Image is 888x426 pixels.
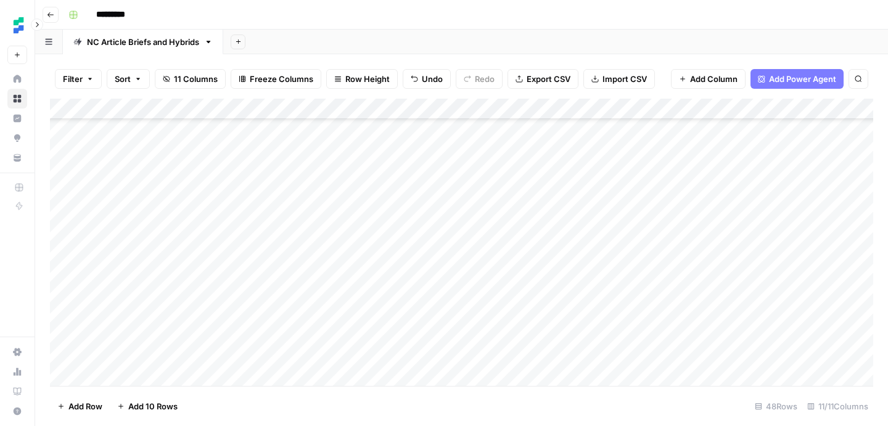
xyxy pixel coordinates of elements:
div: 11/11 Columns [802,396,873,416]
span: Add Row [68,400,102,412]
a: NC Article Briefs and Hybrids [63,30,223,54]
button: Filter [55,69,102,89]
button: Export CSV [508,69,578,89]
a: Opportunities [7,128,27,148]
span: 11 Columns [174,73,218,85]
button: Import CSV [583,69,655,89]
button: Freeze Columns [231,69,321,89]
button: Add Row [50,396,110,416]
a: Learning Hub [7,382,27,401]
div: NC Article Briefs and Hybrids [87,36,199,48]
a: Settings [7,342,27,362]
span: Freeze Columns [250,73,313,85]
a: Your Data [7,148,27,168]
span: Export CSV [527,73,570,85]
img: Ten Speed Logo [7,14,30,36]
button: Row Height [326,69,398,89]
a: Insights [7,109,27,128]
button: Workspace: Ten Speed [7,10,27,41]
span: Undo [422,73,443,85]
a: Browse [7,89,27,109]
div: 48 Rows [750,396,802,416]
span: Import CSV [602,73,647,85]
button: Redo [456,69,503,89]
span: Row Height [345,73,390,85]
span: Add Power Agent [769,73,836,85]
button: 11 Columns [155,69,226,89]
span: Redo [475,73,495,85]
span: Sort [115,73,131,85]
span: Add 10 Rows [128,400,178,412]
a: Usage [7,362,27,382]
span: Filter [63,73,83,85]
button: Add Column [671,69,746,89]
button: Help + Support [7,401,27,421]
button: Add 10 Rows [110,396,185,416]
span: Add Column [690,73,738,85]
button: Add Power Agent [750,69,844,89]
button: Undo [403,69,451,89]
button: Sort [107,69,150,89]
a: Home [7,69,27,89]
